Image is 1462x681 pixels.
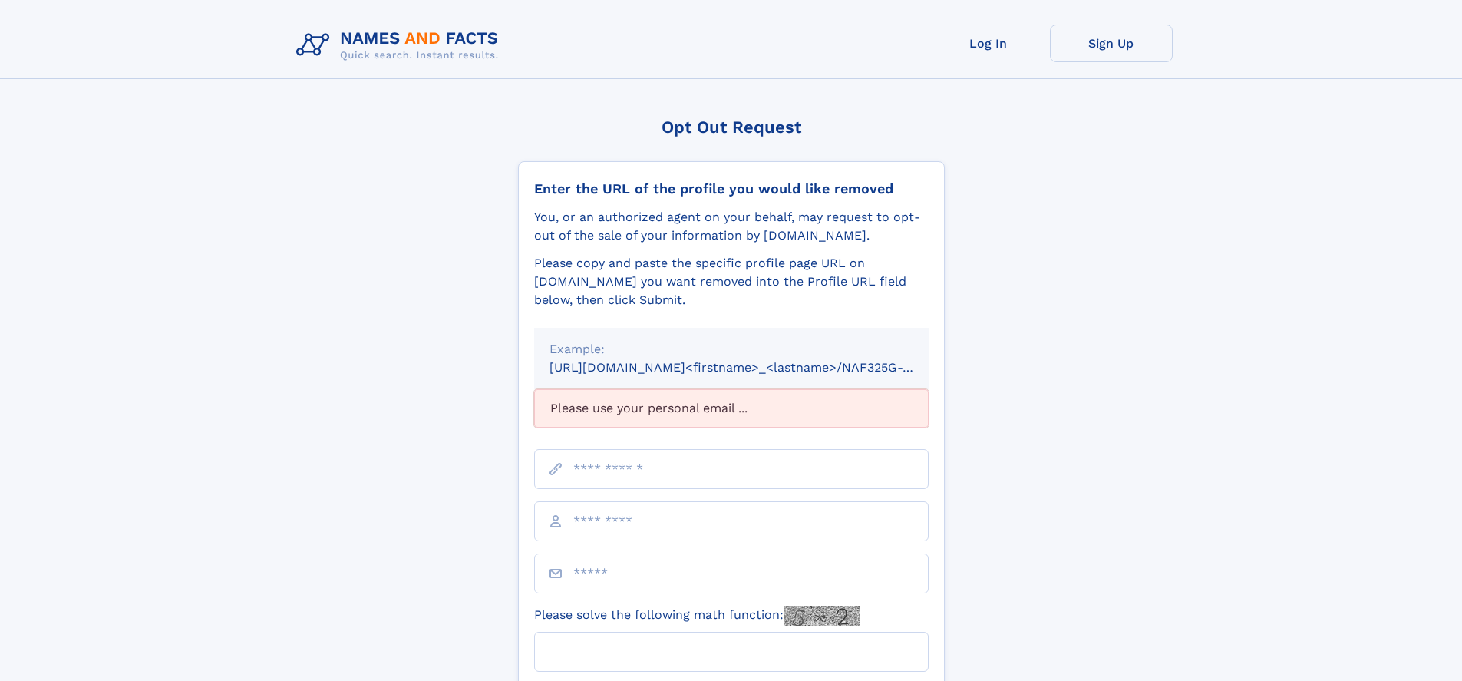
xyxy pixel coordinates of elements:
label: Please solve the following math function: [534,606,860,626]
div: Please copy and paste the specific profile page URL on [DOMAIN_NAME] you want removed into the Pr... [534,254,929,309]
a: Sign Up [1050,25,1173,62]
div: Example: [549,340,913,359]
img: Logo Names and Facts [290,25,511,66]
div: Enter the URL of the profile you would like removed [534,180,929,197]
div: You, or an authorized agent on your behalf, may request to opt-out of the sale of your informatio... [534,208,929,245]
a: Log In [927,25,1050,62]
small: [URL][DOMAIN_NAME]<firstname>_<lastname>/NAF325G-xxxxxxxx [549,360,958,375]
div: Please use your personal email ... [534,389,929,428]
div: Opt Out Request [518,117,945,137]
